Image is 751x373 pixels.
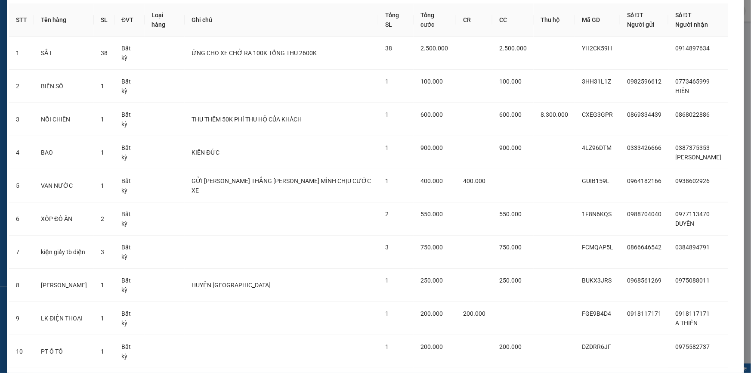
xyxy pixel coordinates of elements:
span: 0938602926 [675,177,710,184]
span: KIẾN ĐỨC [192,149,219,156]
span: Số ĐT [627,12,643,19]
span: 1 [385,111,389,118]
span: 0975582737 [675,343,710,350]
span: 1 [385,343,389,350]
span: 0868022886 [675,111,710,118]
span: 400.000 [463,177,485,184]
th: Tổng cước [414,3,456,37]
span: 250.000 [420,277,443,284]
b: [DOMAIN_NAME] [115,7,208,21]
span: 0914897634 [675,45,710,52]
td: Bất kỳ [114,136,145,169]
span: 0869334439 [627,111,661,118]
td: 2 [9,70,34,103]
td: 9 [9,302,34,335]
span: HUYỆN [GEOGRAPHIC_DATA] [192,282,271,289]
span: 2 [101,215,104,222]
span: 1 [385,144,389,151]
span: 0982596612 [627,78,661,85]
span: ỨNG CHO XE CHỞ RA 100K TỔNG THU 2600K [192,50,317,56]
span: 1 [385,78,389,85]
img: logo.jpg [5,13,30,56]
span: 0918117171 [627,310,661,317]
td: VAN NƯỚC [34,169,94,202]
span: 2 [385,211,389,218]
span: 2.500.000 [499,45,527,52]
span: 1F8N6KQS [582,211,612,218]
span: 1 [101,315,104,322]
td: Bất kỳ [114,70,145,103]
td: PT Ô TÔ [34,335,94,368]
td: Bất kỳ [114,302,145,335]
td: NỒI CHIÊN [34,103,94,136]
span: 1 [101,149,104,156]
th: STT [9,3,34,37]
span: 3HH31L1Z [582,78,611,85]
span: 600.000 [499,111,522,118]
span: 1 [101,348,104,355]
span: 3 [101,249,104,255]
b: Nhà xe Thiên Trung [34,7,77,59]
td: Bất kỳ [114,103,145,136]
td: 1 [9,37,34,70]
td: Bất kỳ [114,202,145,236]
span: 0975088011 [675,277,710,284]
span: 0773465999 [675,78,710,85]
span: 0384894791 [675,244,710,251]
span: 0988704040 [627,211,661,218]
td: Bất kỳ [114,269,145,302]
th: Thu hộ [534,3,575,37]
td: 3 [9,103,34,136]
span: 0387375353 [675,144,710,151]
td: 4 [9,136,34,169]
td: 5 [9,169,34,202]
span: Người nhận [675,21,708,28]
span: 38 [385,45,392,52]
span: GỬI [PERSON_NAME] THẮNG [PERSON_NAME] MÌNH CHỊU CƯỚC XE [192,177,371,194]
span: YH2CK59H [582,45,612,52]
span: FCMQAP5L [582,244,613,251]
td: SẮT [34,37,94,70]
td: BIỂN SỐ [34,70,94,103]
span: 750.000 [499,244,522,251]
span: DZDRR6JF [582,343,611,350]
td: [PERSON_NAME] [34,269,94,302]
span: 400.000 [420,177,443,184]
td: Bất kỳ [114,335,145,368]
span: FGE9B4D4 [582,310,611,317]
span: 250.000 [499,277,522,284]
span: 0333426666 [627,144,661,151]
th: CC [492,3,534,37]
span: Người gửi [627,21,655,28]
span: 100.000 [420,78,443,85]
span: 0866646542 [627,244,661,251]
th: Ghi chú [185,3,378,37]
span: 1 [101,182,104,189]
span: GUIB159L [582,177,609,184]
span: 1 [101,116,104,123]
td: XỐP ĐỒ ĂN [34,202,94,236]
td: LK ĐIỆN THOẠI [34,302,94,335]
span: 0977113470 [675,211,710,218]
span: Số ĐT [675,12,692,19]
td: 10 [9,335,34,368]
td: 6 [9,202,34,236]
th: ĐVT [114,3,145,37]
span: 0964182166 [627,177,661,184]
th: CR [456,3,492,37]
span: 750.000 [420,244,443,251]
td: kiện giấy tb điện [34,236,94,269]
td: 7 [9,236,34,269]
span: 38 [101,50,108,56]
span: THU THÊM 50K PHÍ THU HỘ CỦA KHÁCH [192,116,302,123]
h1: Giao dọc đường [45,62,159,121]
td: Bất kỳ [114,37,145,70]
span: 0918117171 [675,310,710,317]
span: 550.000 [420,211,443,218]
span: 550.000 [499,211,522,218]
span: 3 [385,244,389,251]
span: [PERSON_NAME] [675,154,721,161]
span: 1 [385,277,389,284]
span: 1 [101,282,104,289]
th: SL [94,3,114,37]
